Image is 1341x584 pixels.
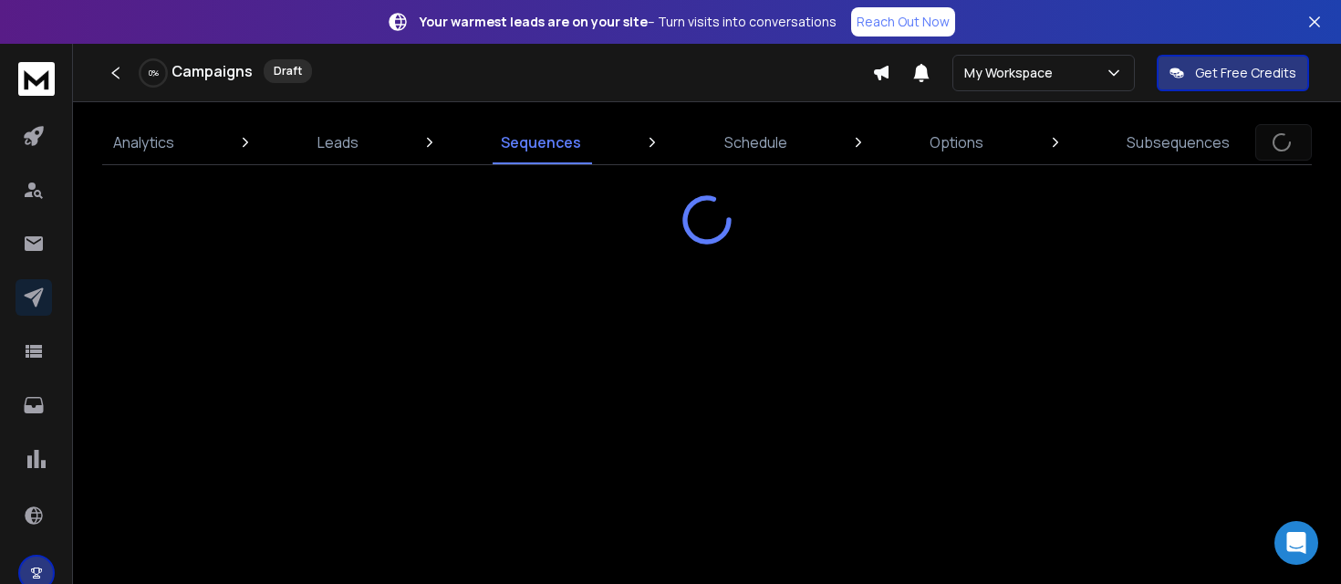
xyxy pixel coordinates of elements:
[172,60,253,82] h1: Campaigns
[490,120,592,164] a: Sequences
[964,64,1060,82] p: My Workspace
[1195,64,1296,82] p: Get Free Credits
[930,131,983,153] p: Options
[102,120,185,164] a: Analytics
[420,13,837,31] p: – Turn visits into conversations
[18,62,55,96] img: logo
[307,120,369,164] a: Leads
[420,13,648,30] strong: Your warmest leads are on your site
[1127,131,1230,153] p: Subsequences
[264,59,312,83] div: Draft
[317,131,359,153] p: Leads
[724,131,787,153] p: Schedule
[1274,521,1318,565] div: Open Intercom Messenger
[149,68,159,78] p: 0 %
[501,131,581,153] p: Sequences
[713,120,798,164] a: Schedule
[113,131,174,153] p: Analytics
[1116,120,1241,164] a: Subsequences
[919,120,994,164] a: Options
[851,7,955,36] a: Reach Out Now
[857,13,950,31] p: Reach Out Now
[1157,55,1309,91] button: Get Free Credits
